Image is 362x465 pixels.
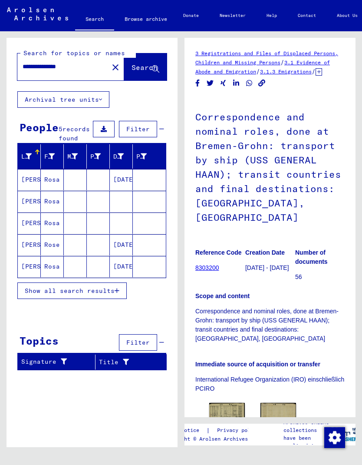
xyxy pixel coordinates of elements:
[133,144,166,169] mat-header-cell: Prisoner #
[41,169,64,190] mat-cell: Rosa
[245,78,254,89] button: Share on WhatsApp
[195,50,338,66] a: 3 Registrations and Files of Displaced Persons, Children and Missing Persons
[195,375,345,393] p: International Refugee Organization (IRO) einschließlich PCIRO
[195,264,219,271] a: 8303200
[119,334,157,351] button: Filter
[209,5,256,26] a: Newsletter
[87,144,110,169] mat-header-cell: Place of Birth
[245,263,295,272] p: [DATE] - [DATE]
[110,256,133,277] mat-cell: [DATE]
[113,152,124,161] div: Date of Birth
[132,63,158,72] span: Search
[119,121,157,137] button: Filter
[195,249,242,256] b: Reference Code
[67,149,89,163] div: Maiden Name
[17,91,109,108] button: Archival tree units
[18,234,41,256] mat-cell: [PERSON_NAME]
[260,68,312,75] a: 3.1.3 Emigrations
[245,249,285,256] b: Creation Date
[17,282,127,299] button: Show all search results
[25,287,115,295] span: Show all search results
[113,149,135,163] div: Date of Birth
[41,213,64,234] mat-cell: Rosa
[295,272,345,282] p: 56
[110,144,133,169] mat-header-cell: Date of Birth
[90,152,101,161] div: Place of Birth
[18,144,41,169] mat-header-cell: Last Name
[324,427,345,448] img: Change consent
[163,435,270,443] p: Copyright © Arolsen Archives, 2021
[283,434,334,458] p: have been realized in partnership with
[18,169,41,190] mat-cell: [PERSON_NAME]
[64,144,87,169] mat-header-cell: Maiden Name
[75,9,114,31] a: Search
[59,125,90,142] span: records found
[7,7,68,20] img: Arolsen_neg.svg
[256,67,260,75] span: /
[173,5,209,26] a: Donate
[193,78,202,89] button: Share on Facebook
[232,78,241,89] button: Share on LinkedIn
[210,426,270,435] a: Privacy policy
[312,67,316,75] span: /
[110,62,121,73] mat-icon: close
[110,234,133,256] mat-cell: [DATE]
[126,125,150,133] span: Filter
[99,358,149,367] div: Title
[23,49,125,57] mat-label: Search for topics or names
[195,292,250,299] b: Scope and content
[44,152,55,161] div: First Name
[59,125,63,133] span: 5
[18,256,41,277] mat-cell: [PERSON_NAME]
[256,5,287,26] a: Help
[20,333,59,349] div: Topics
[107,58,124,76] button: Clear
[21,149,43,163] div: Last Name
[209,403,245,427] img: 001.jpg
[18,191,41,212] mat-cell: [PERSON_NAME]
[163,426,206,435] a: Legal notice
[67,152,78,161] div: Maiden Name
[195,307,345,343] p: Correspondence and nominal roles, done at Bremen-Grohn: transport by ship (USS GENERAL HAAN); tra...
[41,191,64,212] mat-cell: Rosa
[295,249,328,265] b: Number of documents
[99,355,158,369] div: Title
[195,361,320,368] b: Immediate source of acquisition or transfer
[260,403,296,427] img: 002.jpg
[41,144,64,169] mat-header-cell: First Name
[44,149,66,163] div: First Name
[114,9,178,30] a: Browse archive
[163,426,270,435] div: |
[136,152,147,161] div: Prisoner #
[21,152,32,161] div: Last Name
[21,357,89,366] div: Signature
[287,5,326,26] a: Contact
[219,78,228,89] button: Share on Xing
[18,213,41,234] mat-cell: [PERSON_NAME]
[136,149,158,163] div: Prisoner #
[206,78,215,89] button: Share on Twitter
[110,169,133,190] mat-cell: [DATE]
[280,58,284,66] span: /
[195,97,345,236] h1: Correspondence and nominal roles, done at Bremen-Grohn: transport by ship (USS GENERAL HAAN); tra...
[124,53,167,80] button: Search
[41,234,64,256] mat-cell: Rose
[257,78,267,89] button: Copy link
[20,120,59,135] div: People
[90,149,112,163] div: Place of Birth
[41,256,64,277] mat-cell: Rosa
[126,339,150,346] span: Filter
[21,355,97,369] div: Signature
